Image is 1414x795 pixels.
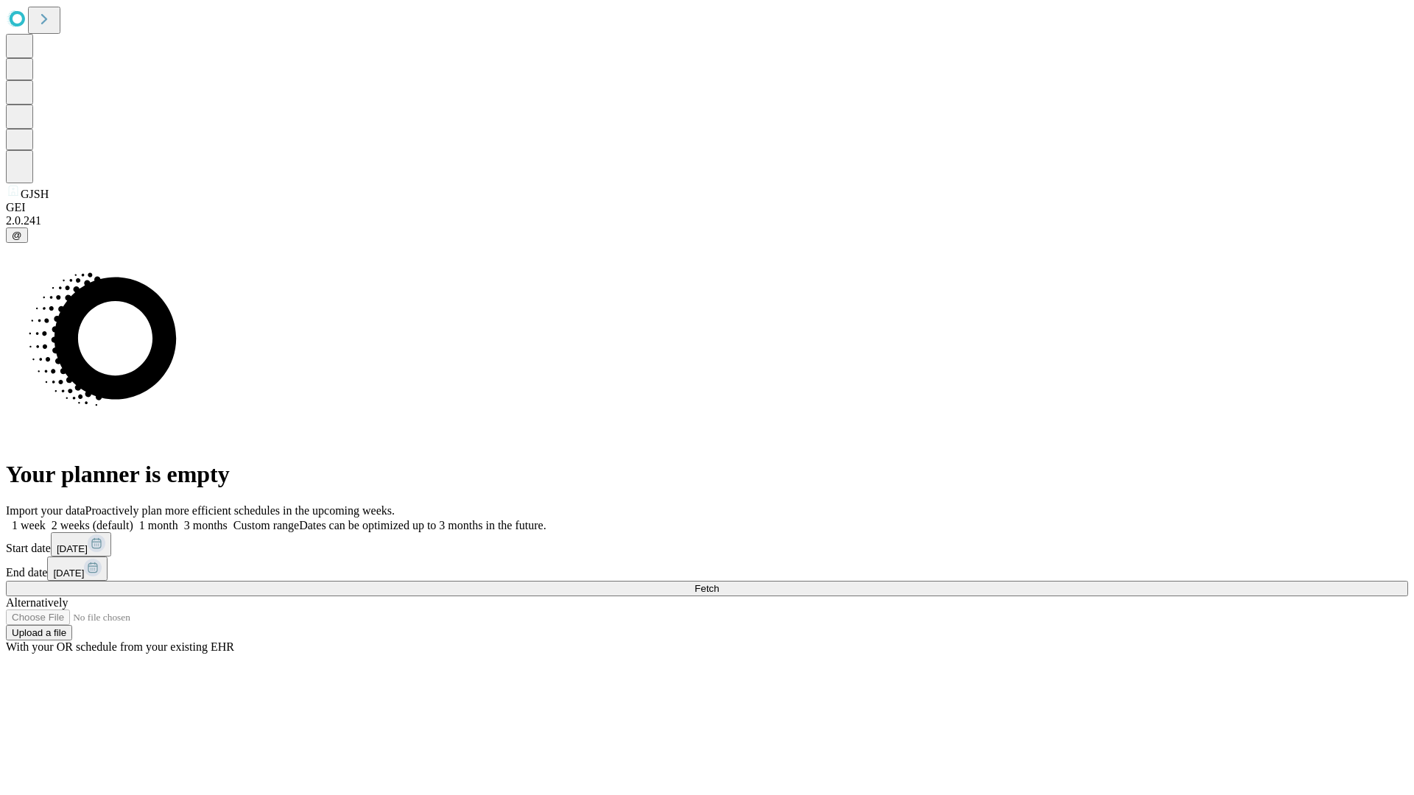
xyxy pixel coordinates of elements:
span: With your OR schedule from your existing EHR [6,640,234,653]
div: End date [6,556,1408,581]
span: Import your data [6,504,85,517]
button: [DATE] [51,532,111,556]
div: GEI [6,201,1408,214]
span: 2 weeks (default) [52,519,133,531]
h1: Your planner is empty [6,461,1408,488]
span: @ [12,230,22,241]
button: @ [6,227,28,243]
span: 1 week [12,519,46,531]
button: Upload a file [6,625,72,640]
button: Fetch [6,581,1408,596]
span: Fetch [694,583,719,594]
span: [DATE] [53,568,84,579]
span: 1 month [139,519,178,531]
span: Proactively plan more efficient schedules in the upcoming weeks. [85,504,395,517]
div: 2.0.241 [6,214,1408,227]
span: Custom range [233,519,299,531]
span: Alternatively [6,596,68,609]
span: GJSH [21,188,49,200]
button: [DATE] [47,556,108,581]
span: [DATE] [57,543,88,554]
div: Start date [6,532,1408,556]
span: Dates can be optimized up to 3 months in the future. [299,519,546,531]
span: 3 months [184,519,228,531]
